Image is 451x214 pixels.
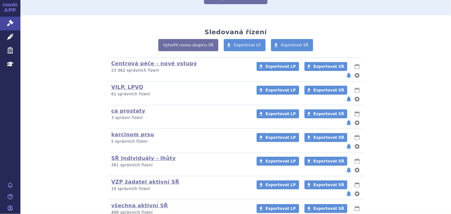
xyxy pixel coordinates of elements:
span: Exportovat LP [266,206,296,211]
span: Exportovat SŘ [313,159,344,163]
button: notifikace [346,190,352,198]
button: notifikace [346,119,352,127]
span: Exportovat LP [266,88,296,92]
a: VILP, LPVO [111,84,144,90]
span: Exportovat LP [266,135,296,140]
span: Exportovat SŘ [313,112,344,116]
a: Exportovat SŘ [304,62,347,71]
span: Exportovat SŘ [313,206,344,211]
a: Exportovat SŘ [304,133,347,142]
button: lhůty [354,205,360,212]
a: všechna aktivní SŘ [111,202,168,209]
span: Exportovat LP [266,112,296,116]
p: 10 správních řízení [111,186,248,192]
button: notifikace [346,72,352,79]
button: lhůty [354,181,360,189]
button: lhůty [354,157,360,165]
a: VZP žadatel aktivní SŘ [111,179,179,185]
h2: Sledovaná řízení [205,28,267,36]
span: Exportovat SŘ [313,64,344,69]
a: Exportovat LP [257,109,299,118]
span: Exportovat LP [266,159,296,163]
button: notifikace [346,143,352,150]
a: Centrová péče - nové vstupy [111,60,197,67]
p: 361 správních řízení [111,162,248,168]
button: nastavení [354,143,360,150]
button: lhůty [354,134,360,141]
a: Exportovat SŘ [304,180,347,189]
a: SŘ Individuály - lhůty [111,155,176,161]
button: lhůty [354,110,360,118]
button: notifikace [346,95,352,103]
a: Exportovat LP [257,86,299,95]
span: Exportovat SŘ [313,135,344,140]
button: notifikace [346,166,352,174]
a: karcinom prsu [111,131,154,138]
a: Exportovat SŘ [304,157,347,166]
button: nastavení [354,95,360,103]
a: Exportovat SŘ [304,109,347,118]
button: lhůty [354,63,360,70]
span: Exportovat SŘ [281,43,309,47]
a: Exportovat LP [257,133,299,142]
p: 23 062 správních řízení [111,68,248,73]
p: 5 správních řízení [111,139,248,144]
a: Exportovat LP [224,39,266,51]
a: Exportovat LP [257,62,299,71]
a: Vytvořit novou skupinu SŘ [158,39,218,51]
span: Exportovat LP [266,64,296,69]
a: Exportovat SŘ [304,86,347,95]
span: Exportovat LP [234,43,261,47]
button: nastavení [354,190,360,198]
span: Exportovat SŘ [313,88,344,92]
button: nastavení [354,119,360,127]
a: ca prostaty [111,108,146,114]
span: Exportovat SŘ [313,183,344,187]
button: nastavení [354,166,360,174]
a: Exportovat SŘ [304,204,347,213]
a: Exportovat LP [257,180,299,189]
p: 3 správní řízení [111,115,248,121]
a: Exportovat LP [257,157,299,166]
p: 61 správních řízení [111,91,248,97]
span: Exportovat LP [266,183,296,187]
a: Exportovat SŘ [271,39,313,51]
button: lhůty [354,86,360,94]
button: nastavení [354,72,360,79]
a: Exportovat LP [257,204,299,213]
